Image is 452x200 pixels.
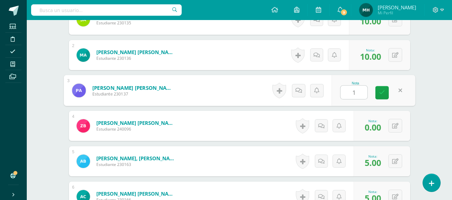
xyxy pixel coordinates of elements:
[360,15,381,27] span: 10.00
[77,119,90,133] img: 99426f7a3b612aa63719fea3c6945135.png
[96,162,177,167] span: Estudiante 230163
[340,9,348,16] span: 9
[92,91,175,97] span: Estudiante 230137
[96,155,177,162] a: [PERSON_NAME], [PERSON_NAME]
[365,157,381,168] span: 5.00
[341,86,367,99] input: 0-10.0
[365,154,381,159] div: Nota:
[378,4,416,11] span: [PERSON_NAME]
[77,48,90,62] img: 69d2d9366ec1e2d67df88960cb2e92ea.png
[96,126,177,132] span: Estudiante 240096
[96,190,177,197] a: [PERSON_NAME] [PERSON_NAME]
[360,51,381,62] span: 10.00
[360,48,381,52] div: Nota:
[359,3,373,17] img: 94dfc861e02bea7daf88976d6ac6de75.png
[365,122,381,133] span: 0.00
[365,189,381,194] div: Nota:
[96,20,177,26] span: Estudiante 230135
[365,119,381,123] div: Nota:
[77,155,90,168] img: 5c3a746b91ba622323af8852438ed007.png
[96,55,177,61] span: Estudiante 230136
[72,83,86,97] img: 3bb60e21cdbb9bf8daee6f02b29b6f7a.png
[31,4,182,16] input: Busca un usuario...
[92,84,175,91] a: [PERSON_NAME] [PERSON_NAME]
[96,49,177,55] a: [PERSON_NAME] [PERSON_NAME]
[96,120,177,126] a: [PERSON_NAME] [PERSON_NAME]
[340,81,371,85] div: Nota
[378,10,416,16] span: Mi Perfil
